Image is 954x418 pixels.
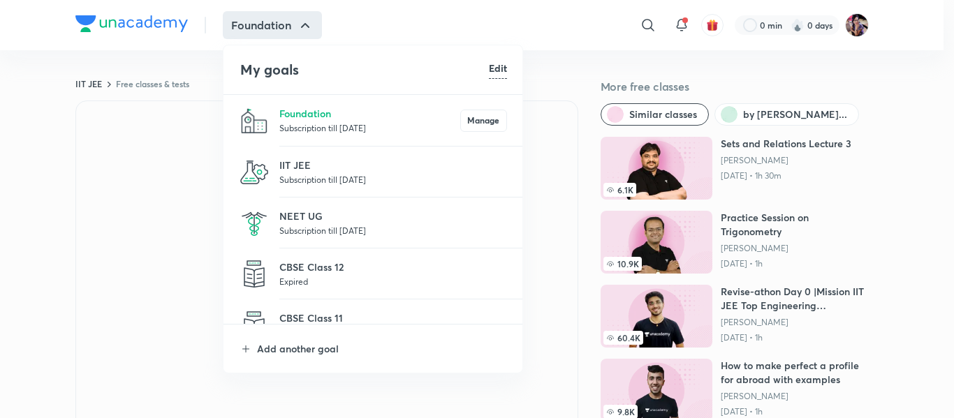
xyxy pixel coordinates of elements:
p: CBSE Class 11 [279,311,507,325]
img: NEET UG [240,209,268,237]
p: Subscription till [DATE] [279,172,507,186]
p: Subscription till [DATE] [279,121,460,135]
p: NEET UG [279,209,507,223]
img: Foundation [240,107,268,135]
img: CBSE Class 12 [240,260,268,288]
img: CBSE Class 11 [240,311,268,339]
p: IIT JEE [279,158,507,172]
img: IIT JEE [240,158,268,186]
p: Foundation [279,106,460,121]
p: Subscription till [DATE] [279,223,507,237]
button: Manage [460,110,507,132]
p: Add another goal [257,341,507,356]
p: CBSE Class 12 [279,260,507,274]
h4: My goals [240,59,489,80]
h6: Edit [489,61,507,75]
p: Expired [279,274,507,288]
